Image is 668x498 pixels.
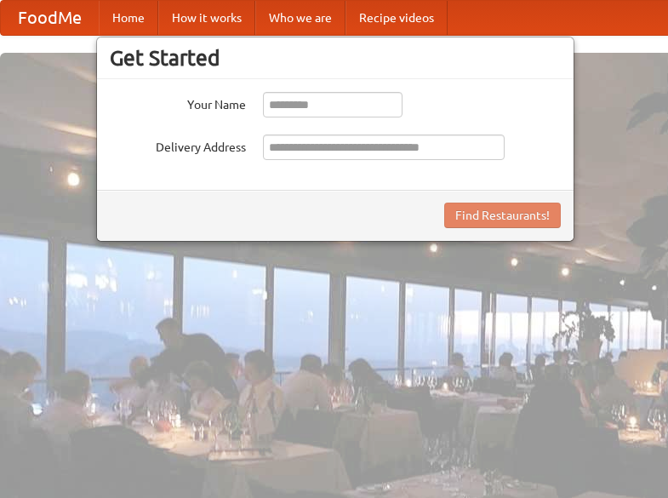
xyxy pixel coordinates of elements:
[110,45,561,71] h3: Get Started
[1,1,99,35] a: FoodMe
[110,92,246,113] label: Your Name
[345,1,448,35] a: Recipe videos
[158,1,255,35] a: How it works
[99,1,158,35] a: Home
[110,135,246,156] label: Delivery Address
[255,1,345,35] a: Who we are
[444,203,561,228] button: Find Restaurants!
